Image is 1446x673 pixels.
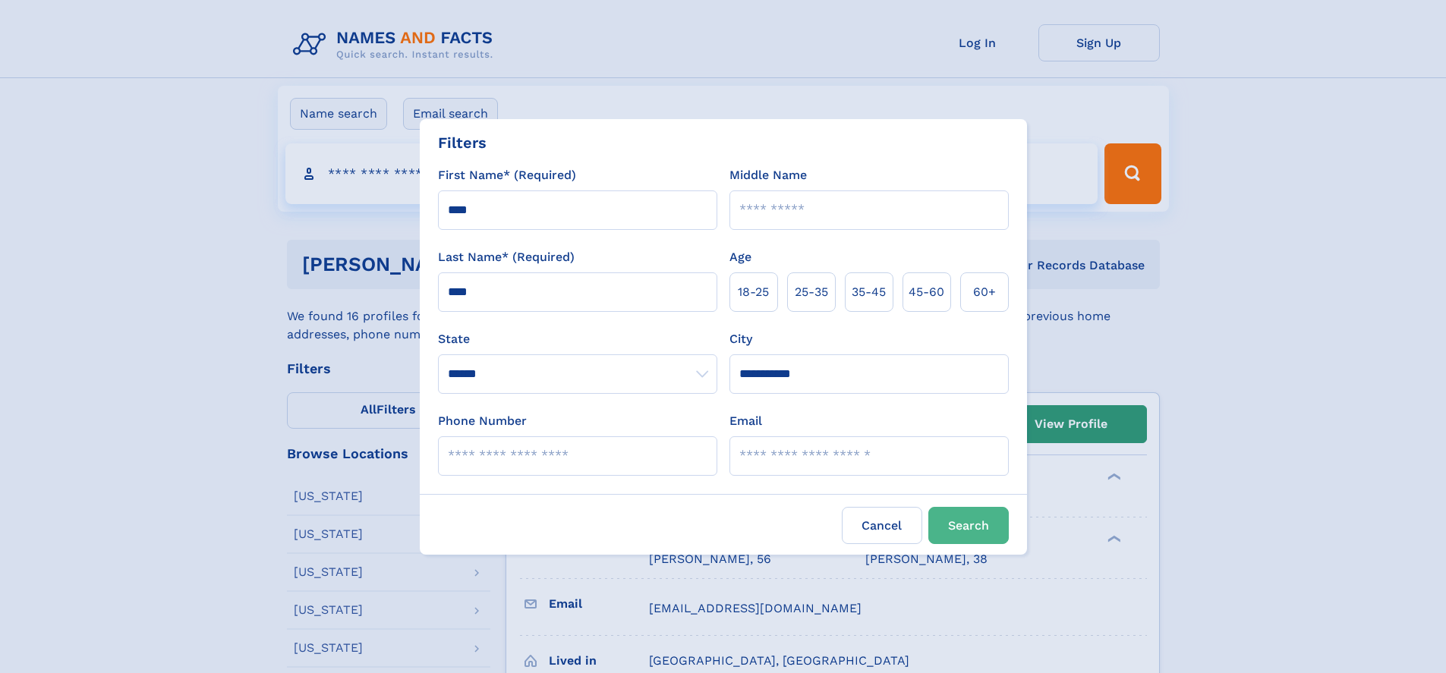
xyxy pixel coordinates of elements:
[729,166,807,184] label: Middle Name
[973,283,996,301] span: 60+
[795,283,828,301] span: 25‑35
[738,283,769,301] span: 18‑25
[438,412,527,430] label: Phone Number
[438,330,717,348] label: State
[729,248,751,266] label: Age
[729,412,762,430] label: Email
[729,330,752,348] label: City
[928,507,1009,544] button: Search
[438,131,487,154] div: Filters
[438,248,575,266] label: Last Name* (Required)
[852,283,886,301] span: 35‑45
[438,166,576,184] label: First Name* (Required)
[909,283,944,301] span: 45‑60
[842,507,922,544] label: Cancel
